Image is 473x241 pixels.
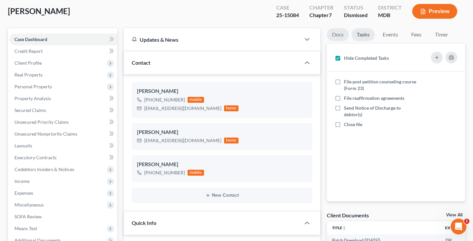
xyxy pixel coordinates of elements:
[132,59,150,66] span: Contact
[9,140,117,152] a: Lawsuits
[332,225,346,230] a: Titleunfold_more
[344,4,368,11] div: Status
[309,11,333,19] div: Chapter
[445,225,472,230] a: Extensionunfold_more
[14,84,52,89] span: Personal Property
[351,28,375,41] a: Tasks
[144,105,221,112] div: [EMAIL_ADDRESS][DOMAIN_NAME]
[224,105,238,111] div: home
[327,28,349,41] a: Docs
[144,97,185,103] div: [PHONE_NUMBER]
[327,212,369,219] div: Client Documents
[329,12,332,18] span: 7
[14,178,30,184] span: Income
[344,105,401,117] span: Send Notice of Discharge to debtor(s)
[9,45,117,57] a: Credit Report
[344,55,389,61] span: Hide Completed Tasks
[9,104,117,116] a: Secured Claims
[14,190,33,196] span: Expenses
[9,116,117,128] a: Unsecured Priority Claims
[406,28,427,41] a: Fees
[144,169,185,176] div: [PHONE_NUMBER]
[276,11,299,19] div: 25-15084
[9,93,117,104] a: Property Analysis
[14,143,32,148] span: Lawsuits
[14,155,56,160] span: Executory Contracts
[342,226,346,230] i: unfold_more
[446,213,462,217] a: View All
[9,152,117,164] a: Executory Contracts
[9,211,117,223] a: SOFA Review
[188,170,204,176] div: mobile
[9,33,117,45] a: Case Dashboard
[464,219,469,224] span: 1
[378,11,402,19] div: MDB
[14,119,69,125] span: Unsecured Priority Claims
[344,95,404,101] span: File reaffirmation agreements
[412,4,457,19] button: Preview
[430,28,453,41] a: Timer
[14,60,42,66] span: Client Profile
[377,28,403,41] a: Events
[14,226,37,231] span: Means Test
[14,131,77,137] span: Unsecured Nonpriority Claims
[14,166,74,172] span: Codebtors Insiders & Notices
[14,107,46,113] span: Secured Claims
[137,87,307,95] div: [PERSON_NAME]
[309,4,333,11] div: Chapter
[224,138,238,143] div: home
[276,4,299,11] div: Case
[132,36,293,43] div: Updates & News
[137,128,307,136] div: [PERSON_NAME]
[9,128,117,140] a: Unsecured Nonpriority Claims
[14,96,51,101] span: Property Analysis
[137,193,307,198] button: New Contact
[188,97,204,103] div: mobile
[344,121,362,127] span: Close file
[132,220,156,226] span: Quick Info
[14,72,43,77] span: Real Property
[451,219,466,234] iframe: Intercom live chat
[14,36,47,42] span: Case Dashboard
[144,137,221,144] div: [EMAIL_ADDRESS][DOMAIN_NAME]
[344,11,368,19] div: Dismissed
[378,4,402,11] div: District
[14,214,42,219] span: SOFA Review
[344,79,416,91] span: File post petition counseling course (Form 23)
[14,48,43,54] span: Credit Report
[137,161,307,168] div: [PERSON_NAME]
[14,202,44,208] span: Miscellaneous
[8,6,70,16] span: [PERSON_NAME]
